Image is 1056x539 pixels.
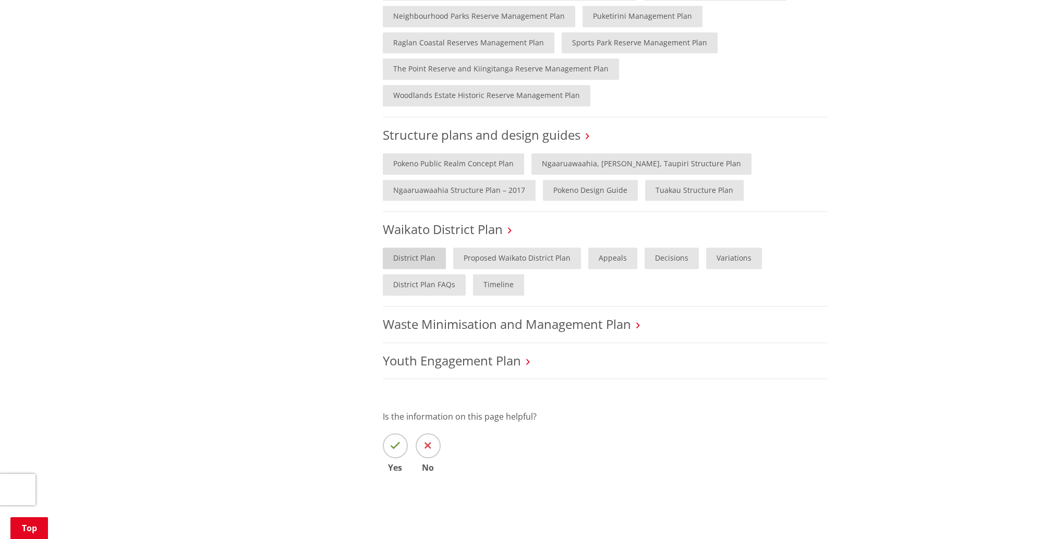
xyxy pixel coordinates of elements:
a: District Plan [383,248,446,269]
a: Structure plans and design guides [383,126,580,143]
p: Is the information on this page helpful? [383,410,827,423]
a: Waikato District Plan [383,220,503,238]
a: District Plan FAQs [383,274,466,296]
a: Waste Minimisation and Management Plan [383,315,631,333]
a: Decisions [645,248,699,269]
a: Top [10,517,48,539]
a: Ngaaruawaahia Structure Plan – 2017 [383,180,536,201]
a: Youth Engagement Plan [383,352,521,369]
a: Variations [706,248,762,269]
span: Yes [383,463,408,472]
a: Ngaaruawaahia, [PERSON_NAME], Taupiri Structure Plan [531,153,751,175]
a: Timeline [473,274,524,296]
a: Woodlands Estate Historic Reserve Management Plan [383,85,590,106]
a: Proposed Waikato District Plan [453,248,581,269]
a: Raglan Coastal Reserves Management Plan [383,32,554,54]
a: Appeals [588,248,637,269]
a: Puketirini Management Plan [582,6,702,27]
a: Sports Park Reserve Management Plan [562,32,718,54]
a: Tuakau Structure Plan [645,180,744,201]
iframe: Messenger Launcher [1008,495,1046,533]
a: Neighbourhood Parks Reserve Management Plan [383,6,575,27]
a: Pokeno Design Guide [543,180,638,201]
a: The Point Reserve and Kiingitanga Reserve Management Plan [383,58,619,80]
a: Pokeno Public Realm Concept Plan [383,153,524,175]
span: No [416,463,441,472]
